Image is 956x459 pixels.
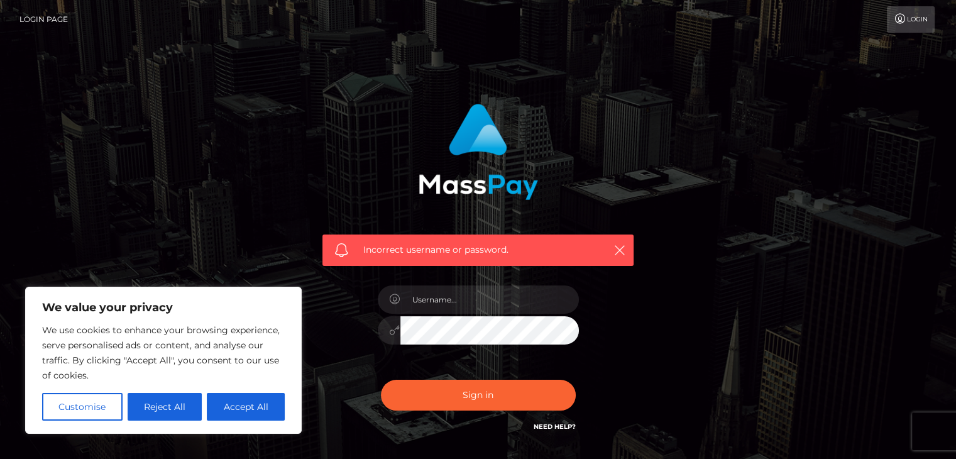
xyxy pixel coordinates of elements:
[419,104,538,200] img: MassPay Login
[381,380,576,411] button: Sign in
[887,6,935,33] a: Login
[400,285,579,314] input: Username...
[128,393,202,421] button: Reject All
[534,423,576,431] a: Need Help?
[363,243,593,257] span: Incorrect username or password.
[19,6,68,33] a: Login Page
[42,300,285,315] p: We value your privacy
[42,393,123,421] button: Customise
[42,323,285,383] p: We use cookies to enhance your browsing experience, serve personalised ads or content, and analys...
[25,287,302,434] div: We value your privacy
[207,393,285,421] button: Accept All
